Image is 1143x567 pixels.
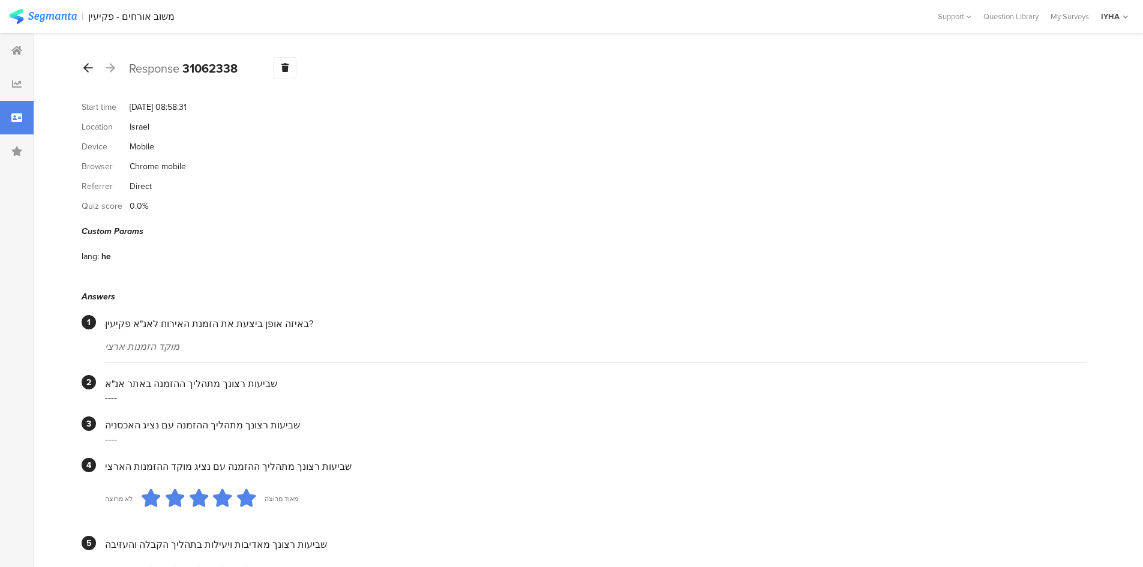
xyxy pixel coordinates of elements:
[105,418,1086,432] div: שביעות רצונך מתהליך ההזמנה עם נציג האכסניה
[82,101,130,113] div: Start time
[182,59,238,77] b: 31062338
[105,317,1086,331] div: באיזה אופן ביצעת את הזמנת האירוח לאנ"א פקיעין?
[101,250,111,263] div: he
[265,494,298,503] div: מאוד מרוצה
[130,180,152,193] div: Direct
[82,290,1086,303] div: Answers
[105,377,1086,391] div: שביעות רצונך מתהליך ההזמנה באתר אנ"א
[82,250,101,263] div: lang:
[105,391,1086,404] div: ----
[82,121,130,133] div: Location
[105,460,1086,473] div: שביעות רצונך מתהליך ההזמנה עם נציג מוקד ההזמנות הארצי
[82,160,130,173] div: Browser
[130,200,148,212] div: 0.0%
[130,160,186,173] div: Chrome mobile
[129,59,179,77] span: Response
[82,140,130,153] div: Device
[82,200,130,212] div: Quiz score
[1045,11,1095,22] a: My Surveys
[105,494,133,503] div: לא מרוצה
[130,140,154,153] div: Mobile
[105,538,1086,551] div: שביעות רצונך מאדיבות ויעילות בתהליך הקבלה והעזיבה
[82,225,1086,238] div: Custom Params
[82,416,96,431] div: 3
[82,536,96,550] div: 5
[82,315,96,329] div: 1
[938,7,971,26] div: Support
[88,11,175,22] div: משוב אורחים - פקיעין
[977,11,1045,22] a: Question Library
[130,121,149,133] div: Israel
[1101,11,1120,22] div: IYHA
[82,10,83,23] div: |
[82,458,96,472] div: 4
[82,375,96,389] div: 2
[82,180,130,193] div: Referrer
[105,432,1086,446] div: ----
[130,101,187,113] div: [DATE] 08:58:31
[9,9,77,24] img: segmanta logo
[105,340,1086,353] div: מוקד הזמנות ארצי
